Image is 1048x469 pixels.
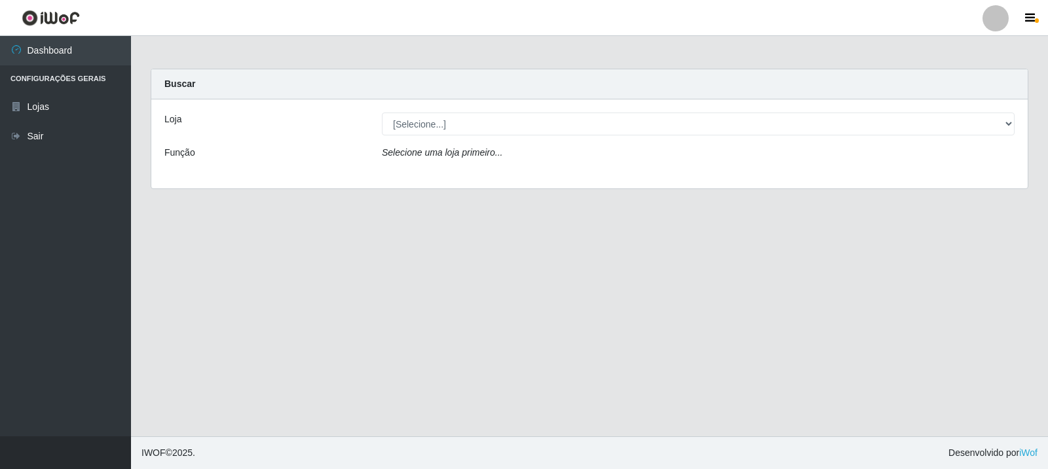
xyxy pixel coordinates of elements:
[1019,447,1038,458] a: iWof
[948,446,1038,460] span: Desenvolvido por
[164,113,181,126] label: Loja
[141,446,195,460] span: © 2025 .
[141,447,166,458] span: IWOF
[164,146,195,160] label: Função
[22,10,80,26] img: CoreUI Logo
[164,78,195,89] strong: Buscar
[382,147,502,158] i: Selecione uma loja primeiro...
